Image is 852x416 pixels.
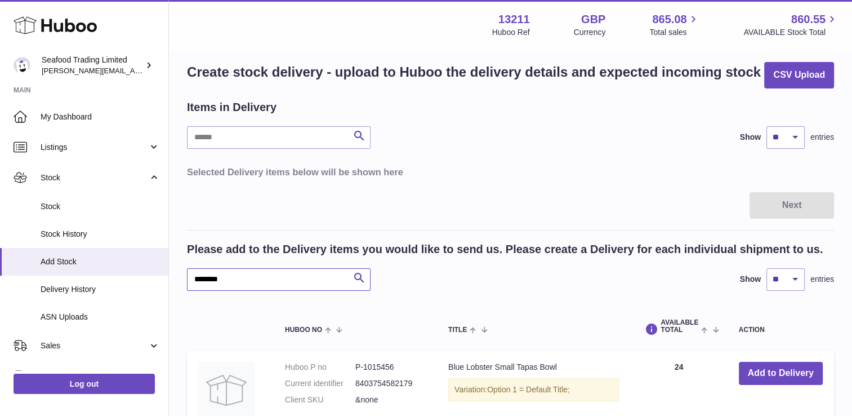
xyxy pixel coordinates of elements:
span: Stock [41,172,148,183]
h1: Create stock delivery - upload to Huboo the delivery details and expected incoming stock [187,63,761,81]
span: Stock History [41,229,160,240]
div: Seafood Trading Limited [42,55,143,76]
span: AVAILABLE Total [661,319,698,334]
button: Add to Delivery [739,362,823,385]
div: Action [739,326,823,334]
dd: &none [355,395,426,405]
a: Log out [14,374,155,394]
span: Option 1 = Default Title; [487,385,570,394]
span: entries [810,132,834,143]
dt: Huboo P no [285,362,355,373]
h3: Selected Delivery items below will be shown here [187,166,834,178]
span: My Dashboard [41,112,160,122]
label: Show [740,274,761,285]
strong: 13211 [498,12,530,27]
dt: Current identifier [285,378,355,389]
span: 865.08 [652,12,686,27]
dd: P-1015456 [355,362,426,373]
span: entries [810,274,834,285]
span: [PERSON_NAME][EMAIL_ADDRESS][DOMAIN_NAME] [42,66,226,75]
span: Listings [41,142,148,153]
dd: 8403754582179 [355,378,426,389]
span: Huboo no [285,326,322,334]
div: Currency [574,27,606,38]
span: 860.55 [791,12,826,27]
span: Delivery History [41,284,160,295]
a: 865.08 Total sales [649,12,699,38]
span: Sales [41,340,148,351]
dt: Client SKU [285,395,355,405]
span: AVAILABLE Stock Total [743,27,838,38]
div: Huboo Ref [492,27,530,38]
h2: Please add to the Delivery items you would like to send us. Please create a Delivery for each ind... [187,242,823,257]
span: Add Stock [41,256,160,267]
span: Stock [41,201,160,212]
h2: Items in Delivery [187,100,276,115]
label: Show [740,132,761,143]
strong: GBP [581,12,605,27]
a: 860.55 AVAILABLE Stock Total [743,12,838,38]
span: Title [448,326,467,334]
img: nathaniellynch@rickstein.com [14,57,30,74]
span: ASN Uploads [41,312,160,322]
div: Variation: [448,378,619,401]
button: CSV Upload [764,62,834,88]
span: Total sales [649,27,699,38]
